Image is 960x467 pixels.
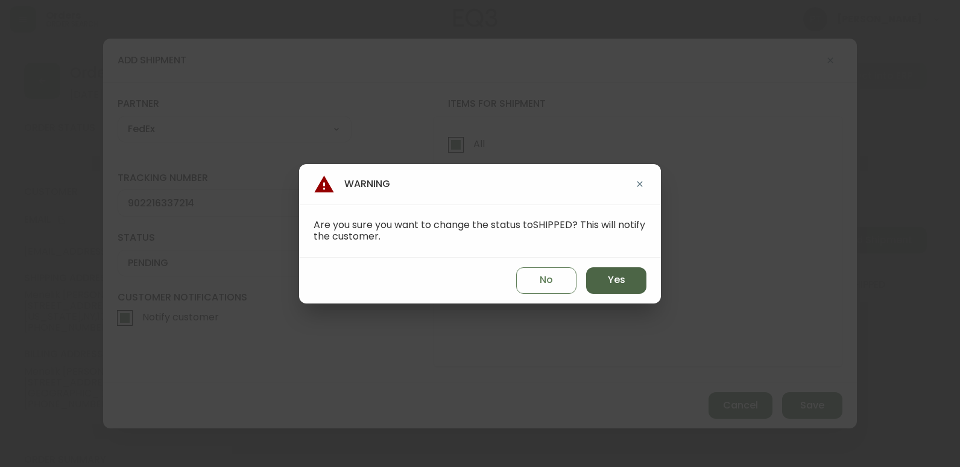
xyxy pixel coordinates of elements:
[314,218,645,243] span: Are you sure you want to change the status to SHIPPED ? This will notify the customer.
[314,174,390,195] h4: Warning
[586,267,646,294] button: Yes
[516,267,576,294] button: No
[540,273,553,287] span: No
[608,273,625,287] span: Yes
